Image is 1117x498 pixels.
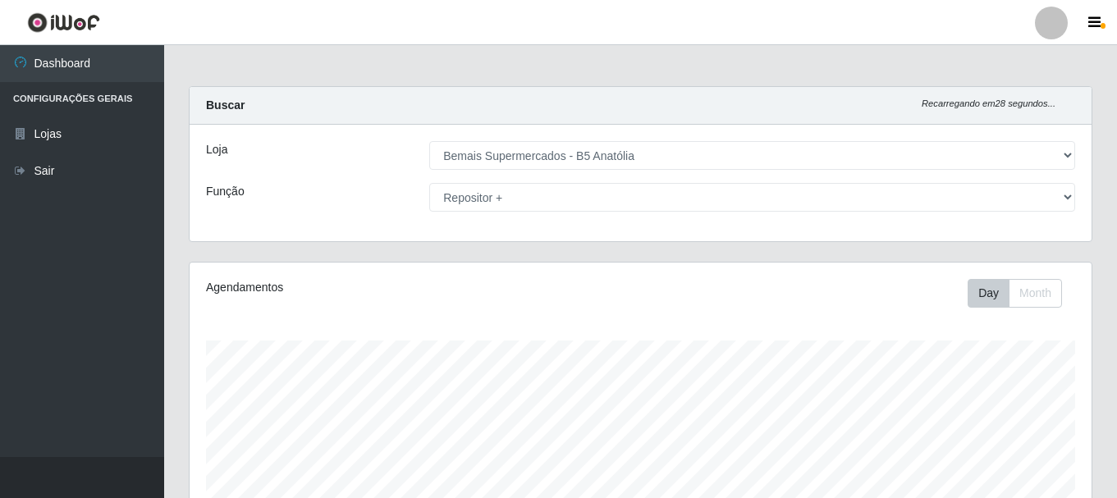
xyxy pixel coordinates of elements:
[206,183,245,200] label: Função
[968,279,1062,308] div: First group
[968,279,1075,308] div: Toolbar with button groups
[206,279,554,296] div: Agendamentos
[1009,279,1062,308] button: Month
[968,279,1009,308] button: Day
[27,12,100,33] img: CoreUI Logo
[206,98,245,112] strong: Buscar
[206,141,227,158] label: Loja
[922,98,1055,108] i: Recarregando em 28 segundos...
